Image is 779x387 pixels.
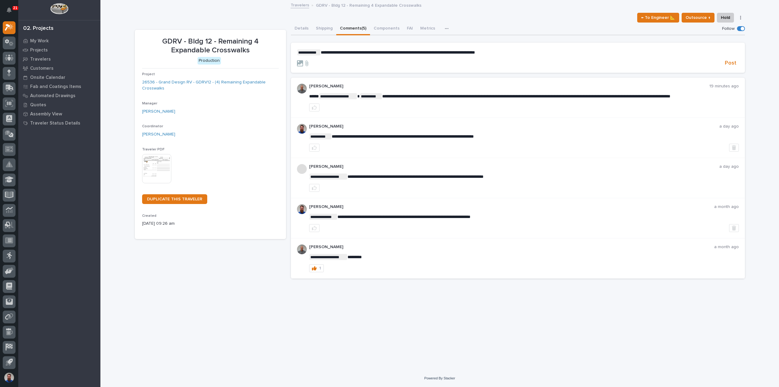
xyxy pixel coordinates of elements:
[18,109,100,118] a: Assembly View
[30,75,65,80] p: Onsite Calendar
[142,102,157,105] span: Manager
[336,23,370,35] button: Comments (5)
[30,57,51,62] p: Travelers
[18,100,100,109] a: Quotes
[13,6,17,10] p: 21
[719,124,739,129] p: a day ago
[30,66,54,71] p: Customers
[717,13,734,23] button: Hold
[370,23,403,35] button: Components
[142,125,163,128] span: Coordinator
[18,91,100,100] a: Automated Drawings
[309,204,714,209] p: [PERSON_NAME]
[709,84,739,89] p: 19 minutes ago
[722,60,739,67] button: Post
[729,144,739,152] button: Delete post
[30,121,80,126] p: Traveler Status Details
[297,204,307,214] img: 6hTokn1ETDGPf9BPokIQ
[50,3,68,14] img: Workspace Logo
[30,38,49,44] p: My Work
[142,148,165,151] span: Traveler PDF
[30,102,46,108] p: Quotes
[18,45,100,55] a: Projects
[316,2,421,8] p: GDRV - Bldg 12 - Remaining 4 Expandable Crosswalks
[309,164,719,169] p: [PERSON_NAME]
[424,376,455,380] a: Powered By Stacker
[309,104,320,111] button: like this post
[309,84,709,89] p: [PERSON_NAME]
[142,220,279,227] p: [DATE] 09:26 am
[142,79,279,92] a: 26536 - Grand Design RV - GDRV12 - (4) Remaining Expandable Crosswalks
[417,23,439,35] button: Metrics
[30,84,81,90] p: Fab and Coatings Items
[142,72,155,76] span: Project
[18,64,100,73] a: Customers
[686,14,711,21] span: Outsource ↑
[309,184,320,192] button: like this post
[8,7,16,17] div: Notifications21
[309,144,320,152] button: like this post
[722,26,735,31] p: Follow
[291,1,309,8] a: Travelers
[641,14,675,21] span: ← To Engineer 📐
[18,73,100,82] a: Onsite Calendar
[3,371,16,384] button: users-avatar
[719,164,739,169] p: a day ago
[714,204,739,209] p: a month ago
[142,194,207,204] a: DUPLICATE THIS TRAVELER
[297,124,307,134] img: 6hTokn1ETDGPf9BPokIQ
[18,82,100,91] a: Fab and Coatings Items
[297,245,307,254] img: AFdZucp4O16xFhxMcTeEuenny-VD_tPRErxPoXZ3MQEHspKARVmUoIIPOgyEMzaJjLGSiOSqDApAeC9KqsZPUsb5AP6OrOqLG...
[142,37,279,55] p: GDRV - Bldg 12 - Remaining 4 Expandable Crosswalks
[142,131,175,138] a: [PERSON_NAME]
[30,111,62,117] p: Assembly View
[729,224,739,232] button: Delete post
[30,93,75,99] p: Automated Drawings
[291,23,312,35] button: Details
[142,108,175,115] a: [PERSON_NAME]
[18,118,100,128] a: Traveler Status Details
[312,23,336,35] button: Shipping
[725,60,736,67] span: Post
[714,245,739,250] p: a month ago
[403,23,417,35] button: FAI
[147,197,202,201] span: DUPLICATE THIS TRAVELER
[297,84,307,93] img: AFdZucp4O16xFhxMcTeEuenny-VD_tPRErxPoXZ3MQEHspKARVmUoIIPOgyEMzaJjLGSiOSqDApAeC9KqsZPUsb5AP6OrOqLG...
[682,13,714,23] button: Outsource ↑
[18,36,100,45] a: My Work
[721,14,730,21] span: Hold
[309,224,320,232] button: like this post
[142,214,156,218] span: Created
[30,47,48,53] p: Projects
[309,124,719,129] p: [PERSON_NAME]
[197,57,221,65] div: Production
[309,264,324,272] button: 1
[18,55,100,64] a: Travelers
[3,4,16,16] button: Notifications
[319,266,321,270] div: 1
[637,13,679,23] button: ← To Engineer 📐
[309,245,714,250] p: [PERSON_NAME]
[23,25,54,32] div: 02. Projects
